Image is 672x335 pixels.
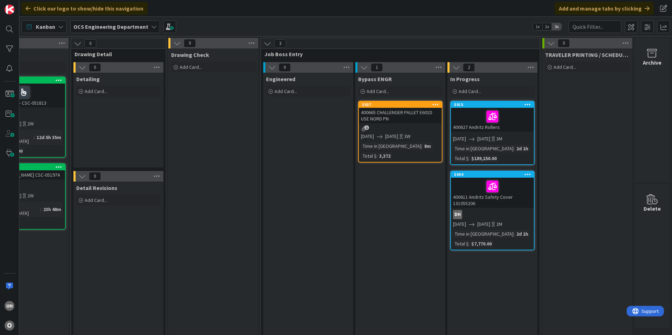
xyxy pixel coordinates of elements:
[364,125,369,130] span: 1
[469,155,470,162] span: :
[180,64,202,70] span: Add Card...
[73,23,148,30] b: OCS Engineering Department
[459,88,481,94] span: Add Card...
[362,102,442,107] div: 5937
[555,2,654,15] div: Add and manage tabs by clicking
[453,230,513,238] div: Time in [GEOGRAPHIC_DATA]
[545,51,629,58] span: TRAVELER PRINTING / SCHEDULING
[274,39,286,48] span: 3
[41,205,63,213] div: 23h 48m
[75,51,157,58] span: Drawing Detail
[359,108,442,123] div: 400665 CHALLENGER PALLET E601D USE NORD PN
[569,20,621,33] input: Quick Filter...
[470,155,498,162] div: $189,150.00
[451,101,534,108] div: 5915
[184,39,196,47] span: 0
[515,145,530,152] div: 2d 1h
[266,75,295,83] span: Engineered
[422,142,433,150] div: 8m
[367,88,389,94] span: Add Card...
[643,58,661,67] div: Archive
[27,192,34,199] div: 2W
[558,39,570,47] span: 0
[451,108,534,132] div: 400627 Andritz Rollers
[5,5,14,14] img: Visit kanbanzone.com
[264,51,531,58] span: Job Boss Entry
[450,75,480,83] span: In Progress
[450,101,535,165] a: 5915400627 Andritz Rollers[DATE][DATE]3MTime in [GEOGRAPHIC_DATA]:2d 1hTotal $:$189,150.00
[5,321,14,330] div: O
[21,2,148,15] div: Click our logo to show/hide this navigation
[463,63,475,72] span: 2
[279,63,291,72] span: 0
[89,172,101,180] span: 0
[453,210,462,219] div: DH
[84,39,96,48] span: 0
[515,230,530,238] div: 2d 1h
[385,133,398,140] span: [DATE]
[477,221,490,228] span: [DATE]
[451,171,534,178] div: 5904
[496,135,502,143] div: 3M
[85,88,107,94] span: Add Card...
[361,142,421,150] div: Time in [GEOGRAPHIC_DATA]
[451,210,534,219] div: DH
[451,171,534,208] div: 5904400611 Andritz Safety Cover 131055206
[477,135,490,143] span: [DATE]
[453,221,466,228] span: [DATE]
[453,155,469,162] div: Total $
[76,75,100,83] span: Detailing
[454,172,534,177] div: 5904
[554,64,576,70] span: Add Card...
[371,63,383,72] span: 1
[552,23,561,30] span: 3x
[644,204,661,213] div: Delete
[404,133,411,140] div: 3W
[451,178,534,208] div: 400611 Andritz Safety Cover 131055206
[513,145,515,152] span: :
[361,133,374,140] span: [DATE]
[40,205,41,213] span: :
[85,197,107,203] span: Add Card...
[496,221,502,228] div: 2M
[34,133,35,141] span: :
[171,51,209,58] span: Drawing Check
[454,102,534,107] div: 5915
[453,240,469,248] div: Total $
[36,22,55,31] span: Kanban
[15,1,32,9] span: Support
[421,142,422,150] span: :
[453,145,513,152] div: Time in [GEOGRAPHIC_DATA]
[361,152,376,160] div: Total $
[89,63,101,72] span: 0
[377,152,392,160] div: 3,372
[274,88,297,94] span: Add Card...
[359,101,442,108] div: 5937
[76,184,117,191] span: Detail Revisions
[513,230,515,238] span: :
[358,75,392,83] span: Bypass ENGR
[27,120,34,127] div: 2W
[376,152,377,160] span: :
[5,301,14,311] div: uh
[451,101,534,132] div: 5915400627 Andritz Rollers
[359,101,442,123] div: 5937400665 CHALLENGER PALLET E601D USE NORD PN
[533,23,542,30] span: 1x
[470,240,493,248] div: $7,770.00
[450,171,535,250] a: 5904400611 Andritz Safety Cover 131055206DH[DATE][DATE]2MTime in [GEOGRAPHIC_DATA]:2d 1hTotal $:$...
[35,133,63,141] div: 12d 5h 35m
[542,23,552,30] span: 2x
[469,240,470,248] span: :
[358,101,442,163] a: 5937400665 CHALLENGER PALLET E601D USE NORD PN[DATE][DATE]3WTime in [GEOGRAPHIC_DATA]:8mTotal $:3...
[453,135,466,143] span: [DATE]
